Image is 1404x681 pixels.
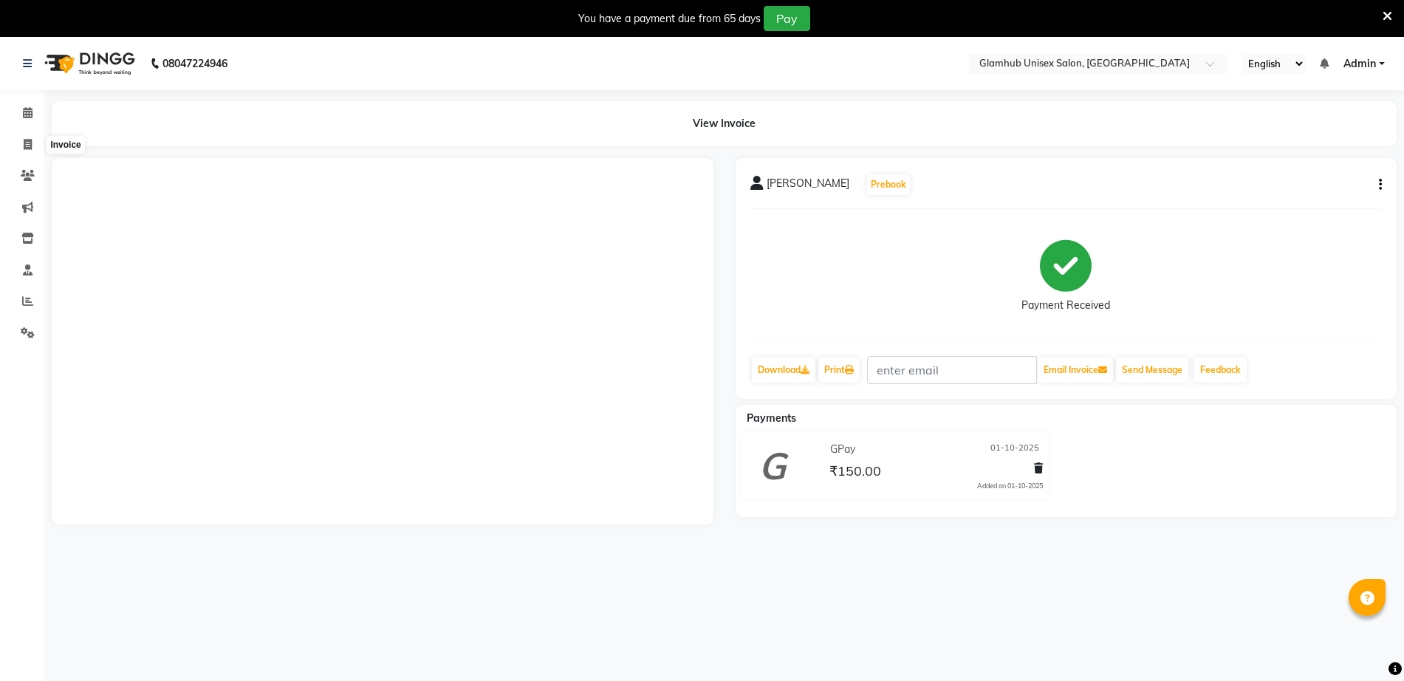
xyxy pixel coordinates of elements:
div: Invoice [47,136,84,154]
a: Feedback [1194,357,1247,383]
button: Prebook [867,174,910,195]
a: Print [818,357,860,383]
button: Email Invoice [1038,357,1113,383]
button: Pay [764,6,810,31]
div: View Invoice [52,101,1397,146]
img: logo [38,43,139,84]
span: Payments [747,411,796,425]
span: [PERSON_NAME] [767,176,849,196]
div: Payment Received [1021,298,1110,313]
a: Download [752,357,815,383]
input: enter email [867,356,1037,384]
button: Send Message [1116,357,1188,383]
span: Admin [1343,56,1376,72]
iframe: chat widget [1342,622,1389,666]
div: Added on 01-10-2025 [977,481,1043,491]
b: 08047224946 [162,43,227,84]
span: 01-10-2025 [990,442,1039,457]
span: ₹150.00 [829,462,881,483]
span: GPay [830,442,855,457]
div: You have a payment due from 65 days [578,11,761,27]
